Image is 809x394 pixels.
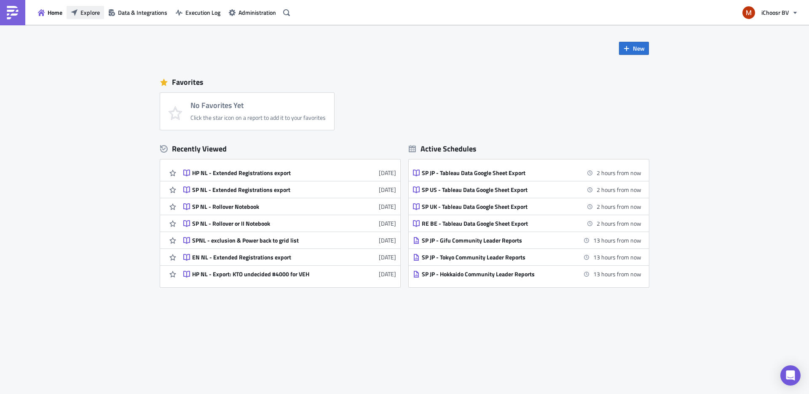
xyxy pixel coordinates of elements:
div: SP US - Tableau Data Google Sheet Export [422,186,569,194]
a: SP JP - Tableau Data Google Sheet Export2 hours from now [413,165,641,181]
a: SP NL - Rollover Notebook[DATE] [183,198,396,215]
span: Data & Integrations [118,8,167,17]
span: Explore [80,8,100,17]
button: Execution Log [171,6,225,19]
a: SPNL - exclusion & Power back to grid list[DATE] [183,232,396,248]
span: Home [48,8,62,17]
div: SP JP - Tableau Data Google Sheet Export [422,169,569,177]
button: iChoosr BV [737,3,803,22]
time: 2025-08-20 14:00 [597,219,641,228]
a: SP UK - Tableau Data Google Sheet Export2 hours from now [413,198,641,215]
button: Data & Integrations [104,6,171,19]
div: SP NL - Rollover Notebook [192,203,340,210]
div: SP JP - Hokkaido Community Leader Reports [422,270,569,278]
button: Explore [67,6,104,19]
time: 2025-08-07T15:21:40Z [379,168,396,177]
time: 2025-08-06T09:46:24Z [379,185,396,194]
time: 2025-05-01T11:35:24Z [379,270,396,278]
a: SP NL - Rollover or II Notebook[DATE] [183,215,396,232]
span: New [633,44,645,53]
span: Execution Log [185,8,220,17]
div: Favorites [160,76,649,89]
div: HP NL - Export: KTO undecided #4000 for VEH [192,270,340,278]
div: RE BE - Tableau Data Google Sheet Export [422,220,569,227]
div: Open Intercom Messenger [780,365,801,386]
a: SP JP - Tokyo Community Leader Reports13 hours from now [413,249,641,265]
div: Active Schedules [409,144,477,154]
a: SP JP - Hokkaido Community Leader Reports13 hours from now [413,266,641,282]
a: HP NL - Extended Registrations export[DATE] [183,165,396,181]
time: 2025-07-28T13:02:45Z [379,236,396,245]
div: SPNL - exclusion & Power back to grid list [192,237,340,244]
button: Home [34,6,67,19]
div: SP JP - Gifu Community Leader Reports [422,237,569,244]
time: 2025-08-21 01:00 [593,270,641,278]
div: Recently Viewed [160,143,400,155]
a: RE BE - Tableau Data Google Sheet Export2 hours from now [413,215,641,232]
a: EN NL - Extended Registrations export[DATE] [183,249,396,265]
time: 2025-07-30T13:24:06Z [379,219,396,228]
time: 2025-08-01T08:52:40Z [379,202,396,211]
div: EN NL - Extended Registrations export [192,254,340,261]
div: Click the star icon on a report to add it to your favorites [190,114,326,121]
button: New [619,42,649,55]
div: SP UK - Tableau Data Google Sheet Export [422,203,569,210]
img: Avatar [742,5,756,20]
a: SP JP - Gifu Community Leader Reports13 hours from now [413,232,641,248]
div: SP NL - Rollover or II Notebook [192,220,340,227]
div: HP NL - Extended Registrations export [192,169,340,177]
time: 2025-05-22T10:05:45Z [379,253,396,262]
a: HP NL - Export: KTO undecided #4000 for VEH[DATE] [183,266,396,282]
h4: No Favorites Yet [190,101,326,110]
img: PushMetrics [6,6,19,19]
div: SP NL - Extended Registrations export [192,186,340,194]
time: 2025-08-21 01:00 [593,253,641,262]
span: iChoosr BV [761,8,789,17]
button: Administration [225,6,280,19]
span: Administration [238,8,276,17]
a: SP NL - Extended Registrations export[DATE] [183,181,396,198]
time: 2025-08-20 14:00 [597,168,641,177]
time: 2025-08-20 14:00 [597,185,641,194]
time: 2025-08-20 14:00 [597,202,641,211]
a: SP US - Tableau Data Google Sheet Export2 hours from now [413,181,641,198]
div: SP JP - Tokyo Community Leader Reports [422,254,569,261]
time: 2025-08-21 01:00 [593,236,641,245]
